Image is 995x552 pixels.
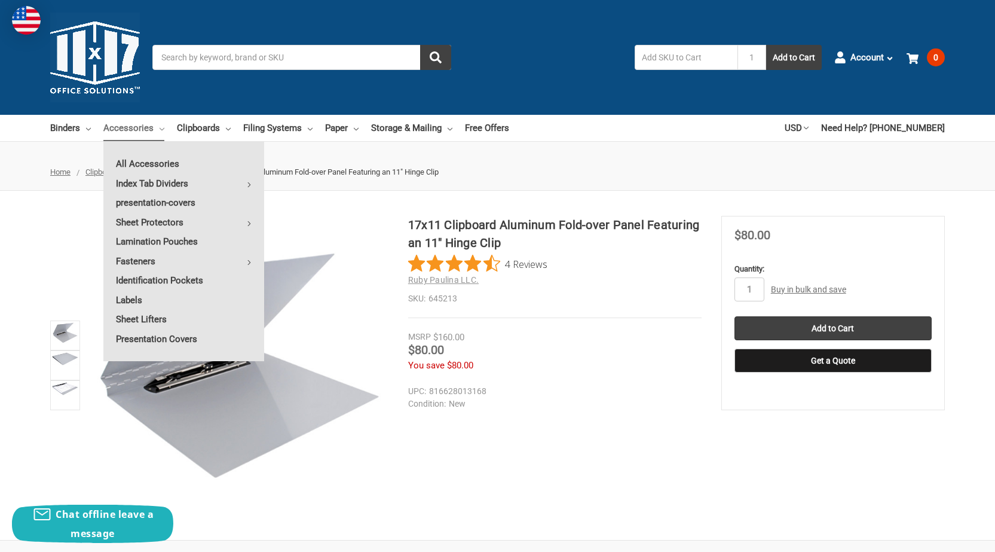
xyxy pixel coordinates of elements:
button: Chat offline leave a message [12,505,173,543]
a: Sheet Protectors [103,213,264,232]
dt: SKU: [408,292,425,305]
input: Search by keyword, brand or SKU [152,45,451,70]
button: Get a Quote [734,349,932,373]
span: $80.00 [734,228,770,242]
a: Paper [325,115,359,141]
dt: UPC: [408,385,426,398]
a: presentation-covers [103,193,264,212]
img: 17x11 Clipboard Aluminum Fold-over Panel Featuring an 11" Hinge Clip [90,248,388,483]
a: Sheet Lifters [103,310,264,329]
button: Add to Cart [766,45,822,70]
img: 17x11 Clipboard Aluminum Fold-over Panel Featuring an 11" Hinge Clip [52,352,78,366]
a: All Accessories [103,154,264,173]
span: $80.00 [447,360,473,371]
a: Presentation Covers [103,330,264,349]
a: Ruby Paulina LLC. [408,275,479,285]
a: Filing Systems [243,115,313,141]
dt: Condition: [408,398,446,410]
a: Free Offers [465,115,509,141]
span: Account [850,51,884,65]
span: $160.00 [433,332,464,343]
a: Clipboards [177,115,231,141]
img: 17x11 Clipboard Hardboard Panel Featuring a Jumbo Board Clip Brown [52,382,78,396]
a: Accessories [103,115,164,141]
button: Rated 4.5 out of 5 stars from 4 reviews. Jump to reviews. [408,255,547,273]
a: Index Tab Dividers [103,174,264,193]
div: MSRP [408,331,431,343]
img: 11x17.com [50,13,140,102]
label: Quantity: [734,263,932,275]
a: 0 [907,42,945,73]
img: duty and tax information for United States [12,6,41,35]
a: Identification Pockets [103,271,264,290]
a: Binders [50,115,91,141]
dd: 645213 [408,292,702,305]
span: You save [408,360,445,371]
dd: 816628013168 [408,385,696,398]
a: USD [785,115,809,141]
span: 17x11 Clipboard Aluminum Fold-over Panel Featuring an 11" Hinge Clip [203,167,439,176]
span: 4 Reviews [505,255,547,273]
h1: 17x11 Clipboard Aluminum Fold-over Panel Featuring an 11" Hinge Clip [408,216,702,252]
a: Labels [103,291,264,310]
a: Buy in bulk and save [771,285,846,294]
a: Account [834,42,894,73]
dd: New [408,398,696,410]
img: 17x11 Clipboard Aluminum Fold-over Panel Featuring an 11" Hinge Clip [52,322,78,343]
span: $80.00 [408,343,444,357]
a: Clipboards [85,167,121,176]
span: 0 [927,48,945,66]
span: Chat offline leave a message [56,508,154,540]
input: Add SKU to Cart [635,45,737,70]
a: Lamination Pouches [103,232,264,251]
a: Fasteners [103,252,264,271]
input: Add to Cart [734,316,932,340]
a: Need Help? [PHONE_NUMBER] [821,115,945,141]
a: Storage & Mailing [371,115,452,141]
a: Home [50,167,71,176]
